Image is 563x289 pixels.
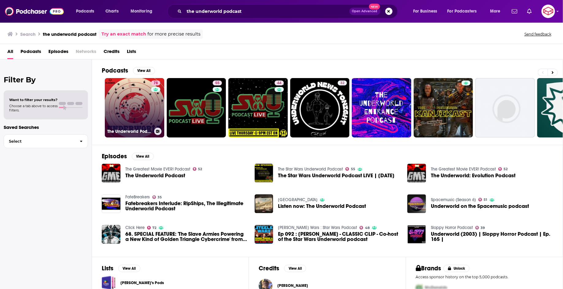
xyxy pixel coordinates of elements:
[132,153,154,160] button: View All
[431,231,553,242] a: Underworld (2003) | Sloppy Horror Podcast | Ep. 165 |
[9,98,58,102] span: Want to filter your results?
[125,194,150,200] a: FateBreakers
[20,31,36,37] h3: Search
[504,168,508,171] span: 52
[120,280,164,286] a: [PERSON_NAME]’s Pods
[102,265,140,272] a: ListsView All
[21,47,41,59] a: Podcasts
[278,167,343,172] a: The Star Wars Underworld Podcast
[154,80,158,86] span: 78
[407,194,426,213] img: Underworld on the Spacemusic podcast
[118,265,140,272] button: View All
[369,4,380,9] span: New
[4,75,88,84] h2: Filter By
[349,8,380,15] button: Open AdvancedNew
[152,227,156,229] span: 72
[102,164,120,182] img: The Underworld Podcast
[407,164,426,182] img: The Underworld: Evolution Podcast
[9,104,58,112] span: Choose a tab above to access filters.
[193,167,202,171] a: 52
[105,78,164,137] a: 78The Underworld Podcast
[431,173,515,178] a: The Underworld: Evolution Podcast
[352,10,378,13] span: Open Advanced
[131,7,152,16] span: Monitoring
[431,204,529,209] a: Underworld on the Spacemusic podcast
[431,225,473,230] a: Sloppy Horror Podcast
[102,67,155,74] a: PodcastsView All
[101,6,122,16] a: Charts
[284,265,306,272] button: View All
[102,225,120,244] img: 68. SPECIAL FEATURE: 'The Slave Armies Powering a New Kind of Golden Triangle Cybercrime' from Th...
[101,31,146,38] a: Try an exact match
[152,195,162,199] a: 35
[498,167,508,171] a: 52
[278,173,394,178] span: The Star Wars Underworld Podcast LIVE | [DATE]
[255,164,273,182] img: The Star Wars Underworld Podcast LIVE | 07/11/14
[275,81,284,85] a: 44
[542,5,555,18] img: User Profile
[4,124,88,130] p: Saved Searches
[486,6,508,16] button: open menu
[475,226,485,230] a: 39
[102,67,128,74] h2: Podcasts
[525,6,534,17] a: Show notifications dropdown
[481,227,485,229] span: 39
[278,231,400,242] span: Ep 092 : [PERSON_NAME] - CLASSIC CLIP - Co-host of the Star Wars Underworld podcast
[76,47,96,59] span: Networks
[431,197,476,202] a: Spacemusic (Season 6)
[278,204,366,209] a: Listen now: The Underworld Podcast
[5,6,64,17] img: Podchaser - Follow, Share and Rate Podcasts
[490,7,500,16] span: More
[259,265,306,272] a: CreditsView All
[7,47,13,59] a: All
[542,5,555,18] button: Show profile menu
[48,47,68,59] a: Episodes
[173,4,404,18] div: Search podcasts, credits, & more...
[102,265,113,272] h2: Lists
[147,226,157,230] a: 72
[4,134,88,148] button: Select
[151,81,160,85] a: 78
[125,225,145,230] a: Click Here
[509,6,520,17] a: Show notifications dropdown
[125,231,247,242] a: 68. SPECIAL FEATURE: 'The Slave Armies Powering a New Kind of Golden Triangle Cybercrime' from Th...
[277,283,308,288] span: [PERSON_NAME]
[443,265,470,272] button: Unlock
[184,6,349,16] input: Search podcasts, credits, & more...
[125,167,190,172] a: The Greatest Movie EVER! Podcast
[102,152,154,160] a: EpisodesView All
[340,80,344,86] span: 32
[416,275,553,279] p: Access sponsor history on the top 5,000 podcasts.
[228,78,288,137] a: 44
[447,7,477,16] span: For Podcasters
[125,173,185,178] span: The Underworld Podcast
[278,231,400,242] a: Ep 092 : Dominic Jones - CLASSIC CLIP - Co-host of the Star Wars Underworld podcast
[523,32,553,37] button: Send feedback
[125,201,247,211] a: Fatebreakers Interlude: RipShips, The Illegitimate Underworld Podcast
[104,47,120,59] a: Credits
[105,7,119,16] span: Charts
[255,194,273,213] img: Listen now: The Underworld Podcast
[365,227,370,229] span: 48
[127,47,136,59] span: Lists
[345,167,355,171] a: 55
[277,80,281,86] span: 44
[167,78,226,137] a: 55
[215,80,219,86] span: 55
[107,129,152,134] h3: The Underworld Podcast
[126,6,160,16] button: open menu
[290,78,350,137] a: 32
[158,196,162,199] span: 35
